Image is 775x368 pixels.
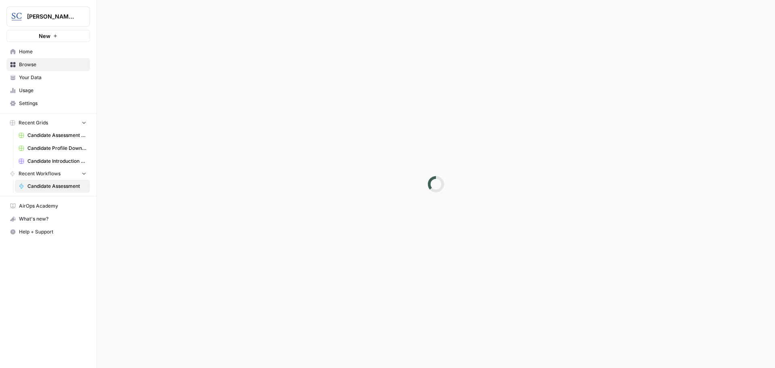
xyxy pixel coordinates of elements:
span: Home [19,48,86,55]
button: Recent Workflows [6,168,90,180]
button: Help + Support [6,225,90,238]
span: Help + Support [19,228,86,236]
div: What's new? [7,213,90,225]
a: Your Data [6,71,90,84]
a: Candidate Assessment Download Sheet [15,129,90,142]
span: New [39,32,50,40]
a: Candidate Profile Download Sheet [15,142,90,155]
span: Your Data [19,74,86,81]
span: Usage [19,87,86,94]
span: Candidate Introduction Download Sheet [27,158,86,165]
a: Candidate Assessment [15,180,90,193]
span: Browse [19,61,86,68]
a: Browse [6,58,90,71]
button: Workspace: Stanton Chase Nashville [6,6,90,27]
a: Home [6,45,90,58]
span: [PERSON_NAME] [GEOGRAPHIC_DATA] [27,13,76,21]
span: Candidate Assessment [27,183,86,190]
span: AirOps Academy [19,202,86,210]
img: Stanton Chase Nashville Logo [9,9,24,24]
a: Usage [6,84,90,97]
button: New [6,30,90,42]
a: AirOps Academy [6,200,90,212]
span: Candidate Profile Download Sheet [27,145,86,152]
span: Recent Workflows [19,170,61,177]
span: Candidate Assessment Download Sheet [27,132,86,139]
a: Settings [6,97,90,110]
button: Recent Grids [6,117,90,129]
span: Settings [19,100,86,107]
a: Candidate Introduction Download Sheet [15,155,90,168]
span: Recent Grids [19,119,48,126]
button: What's new? [6,212,90,225]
